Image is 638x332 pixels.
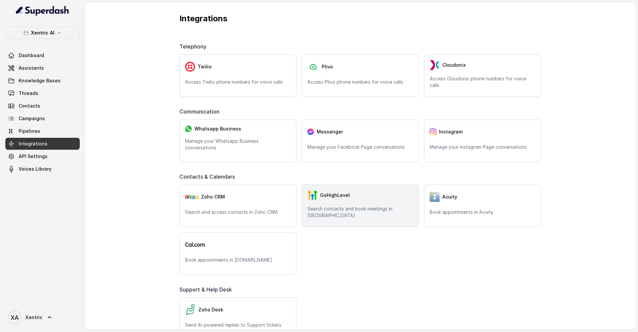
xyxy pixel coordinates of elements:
[19,103,40,109] span: Contacts
[442,62,466,68] span: Cloudonix
[5,113,80,124] a: Campaigns
[430,75,535,89] p: Access Cloudonix phone numbers for voice calls
[19,153,48,160] span: API Settings
[19,115,45,122] span: Campaigns
[185,195,198,199] img: zohoCRM.b78897e9cd59d39d120b21c64f7c2b3a.svg
[198,306,223,313] span: Zoho Desk
[19,140,48,147] span: Integrations
[11,314,19,321] text: XA
[439,128,463,135] span: Instagram
[19,90,38,97] span: Threads
[430,60,440,70] img: LzEnlUgADIwsuYwsTIxNLkxQDEyBEgDTDZAMjs1Qgy9jUyMTMxBzEB8uASKBKLgDqFxF08kI1lQAAAABJRU5ErkJggg==
[317,128,343,135] span: Messenger
[5,75,80,87] a: Knowledge Bases
[31,29,54,37] p: Xentric AI
[198,63,212,70] span: Twilio
[185,242,205,247] img: logo.svg
[442,194,457,200] span: Acuity
[19,128,40,134] span: Pipelines
[179,42,209,50] span: Telephony
[185,138,291,151] p: Manage your Whatsapp Business conversations
[5,62,80,74] a: Assistants
[5,138,80,150] a: Integrations
[185,79,291,85] p: Access Twilio phone numbers for voice calls
[194,125,241,132] span: Whatsapp Business
[185,322,291,328] p: Send AI-powered replies to Support tickets
[307,144,413,150] p: Manage your Facebook Page conversations
[185,209,291,215] p: Search and access contacts in Zoho CRM
[307,62,319,72] img: plivo.d3d850b57a745af99832d897a96997ac.svg
[185,125,192,132] img: whatsapp.f50b2aaae0bd8934e9105e63dc750668.svg
[5,87,80,99] a: Threads
[179,173,238,181] span: Contacts & Calendars
[430,192,440,202] img: 5vvjV8cQY1AVHSZc2N7qU9QabzYIM+zpgiA0bbq9KFoni1IQNE8dHPp0leJjYW31UJeOyZnSBUO77gdMaNhFCgpjLZzFnVhVC...
[5,163,80,175] a: Voices Library
[19,166,52,172] span: Voices Library
[322,63,333,70] span: Plivo
[307,206,413,219] p: Search contacts and book meetings in [GEOGRAPHIC_DATA]
[430,144,535,150] p: Manage your Instagram Page conversations
[5,100,80,112] a: Contacts
[320,192,350,199] span: GoHighLevel
[19,65,44,71] span: Assistants
[185,62,195,72] img: twilio.7c09a4f4c219fa09ad352260b0a8157b.svg
[307,128,314,135] img: messenger.2e14a0163066c29f9ca216c7989aa592.svg
[19,77,60,84] span: Knowledge Bases
[201,194,225,200] span: Zoho CRM
[430,128,436,135] img: instagram.04eb0078a085f83fc525.png
[16,5,69,16] img: light.svg
[25,314,42,321] span: Xentric
[179,108,222,116] span: Communication
[5,308,80,327] a: Xentric
[5,150,80,162] a: API Settings
[5,49,80,61] a: Dashboard
[19,52,44,59] span: Dashboard
[185,257,291,263] p: Book appointments in [DOMAIN_NAME]
[5,27,80,39] button: Xentric AI
[430,209,535,215] p: Book appointments in Acuity
[5,125,80,137] a: Pipelines
[307,190,317,200] img: GHL.59f7fa3143240424d279.png
[179,286,235,293] span: Support & Help Desk
[179,13,541,24] p: Integrations
[307,79,413,85] p: Access Plivo phone numbers for voice calls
